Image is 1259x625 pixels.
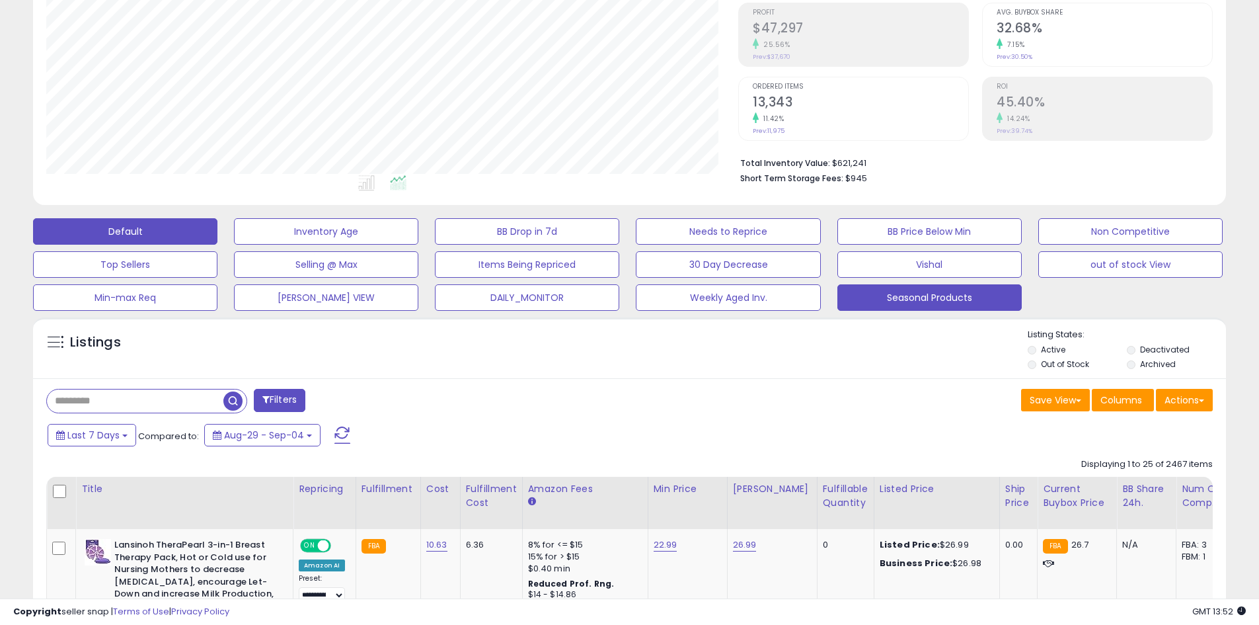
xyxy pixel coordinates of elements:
a: 22.99 [654,538,677,552]
div: Amazon AI [299,560,345,571]
small: FBA [362,539,386,554]
button: Columns [1092,389,1154,411]
div: 8% for <= $15 [528,539,638,551]
div: FBA: 3 [1182,539,1225,551]
span: Ordered Items [753,83,968,91]
b: Business Price: [880,557,952,569]
button: Top Sellers [33,251,217,278]
button: Vishal [837,251,1022,278]
small: 11.42% [759,114,784,124]
button: Selling @ Max [234,251,418,278]
span: $945 [845,172,867,185]
div: Num of Comp. [1182,482,1230,510]
h2: $47,297 [753,21,968,38]
a: 26.99 [733,538,757,552]
span: 26.7 [1071,538,1089,551]
label: Deactivated [1140,344,1190,355]
div: Min Price [654,482,722,496]
div: 0.00 [1005,539,1027,551]
span: Avg. Buybox Share [997,9,1212,17]
span: 2025-09-12 13:52 GMT [1192,605,1246,618]
span: Last 7 Days [67,429,120,442]
div: Title [81,482,287,496]
button: out of stock View [1038,251,1223,278]
label: Archived [1140,358,1176,370]
button: BB Price Below Min [837,218,1022,245]
div: Ship Price [1005,482,1032,510]
small: Prev: $37,670 [753,53,790,61]
a: Terms of Use [113,605,169,618]
div: Amazon Fees [528,482,642,496]
div: Cost [426,482,455,496]
span: Columns [1100,394,1142,407]
h2: 45.40% [997,95,1212,112]
small: FBA [1043,539,1067,554]
div: Fulfillment Cost [466,482,517,510]
small: 7.15% [1003,40,1025,50]
div: BB Share 24h. [1122,482,1170,510]
b: Short Term Storage Fees: [740,173,843,184]
div: $26.98 [880,558,989,569]
label: Active [1041,344,1065,355]
span: ON [301,540,318,552]
div: 6.36 [466,539,512,551]
span: ROI [997,83,1212,91]
div: [PERSON_NAME] [733,482,812,496]
small: Amazon Fees. [528,496,536,508]
button: 30 Day Decrease [636,251,820,278]
div: Current Buybox Price [1043,482,1111,510]
a: 10.63 [426,538,447,552]
button: Weekly Aged Inv. [636,284,820,311]
div: Displaying 1 to 25 of 2467 items [1081,458,1213,471]
div: FBM: 1 [1182,551,1225,563]
button: Seasonal Products [837,284,1022,311]
button: Min-max Req [33,284,217,311]
div: N/A [1122,539,1166,551]
small: Prev: 30.50% [997,53,1032,61]
div: Preset: [299,574,346,604]
div: seller snap | | [13,606,229,618]
span: Profit [753,9,968,17]
strong: Copyright [13,605,61,618]
div: 15% for > $15 [528,551,638,563]
p: Listing States: [1028,329,1226,341]
b: Listed Price: [880,538,940,551]
small: 14.24% [1003,114,1030,124]
small: Prev: 11,975 [753,127,784,135]
div: $0.40 min [528,563,638,575]
button: Filters [254,389,305,412]
span: OFF [329,540,350,552]
small: 25.56% [759,40,790,50]
button: Actions [1156,389,1213,411]
span: Aug-29 - Sep-04 [224,429,304,442]
div: Fulfillable Quantity [823,482,868,510]
a: Privacy Policy [171,605,229,618]
button: Needs to Reprice [636,218,820,245]
button: Inventory Age [234,218,418,245]
button: DAILY_MONITOR [435,284,619,311]
div: Fulfillment [362,482,415,496]
div: 0 [823,539,864,551]
h2: 13,343 [753,95,968,112]
h2: 32.68% [997,21,1212,38]
label: Out of Stock [1041,358,1089,370]
span: Compared to: [138,430,199,442]
div: Repricing [299,482,350,496]
img: 414zV9JxERL._SL40_.jpg [85,539,111,565]
button: Aug-29 - Sep-04 [204,424,321,446]
b: Reduced Prof. Rng. [528,578,615,589]
button: Save View [1021,389,1090,411]
h5: Listings [70,333,121,352]
button: Default [33,218,217,245]
li: $621,241 [740,154,1203,170]
button: Last 7 Days [48,424,136,446]
b: Total Inventory Value: [740,157,830,169]
div: Listed Price [880,482,994,496]
button: BB Drop in 7d [435,218,619,245]
small: Prev: 39.74% [997,127,1032,135]
div: $26.99 [880,539,989,551]
button: Non Competitive [1038,218,1223,245]
button: [PERSON_NAME] VIEW [234,284,418,311]
button: Items Being Repriced [435,251,619,278]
